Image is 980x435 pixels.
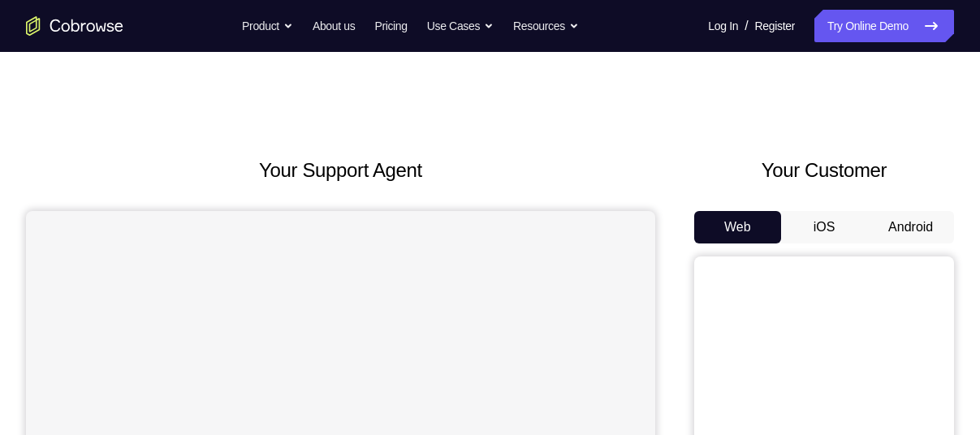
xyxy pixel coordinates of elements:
[694,156,954,185] h2: Your Customer
[242,10,293,42] button: Product
[745,16,748,36] span: /
[26,156,655,185] h2: Your Support Agent
[755,10,795,42] a: Register
[814,10,954,42] a: Try Online Demo
[513,10,579,42] button: Resources
[867,211,954,243] button: Android
[694,211,781,243] button: Web
[374,10,407,42] a: Pricing
[781,211,868,243] button: iOS
[427,10,494,42] button: Use Cases
[313,10,355,42] a: About us
[26,16,123,36] a: Go to the home page
[708,10,738,42] a: Log In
